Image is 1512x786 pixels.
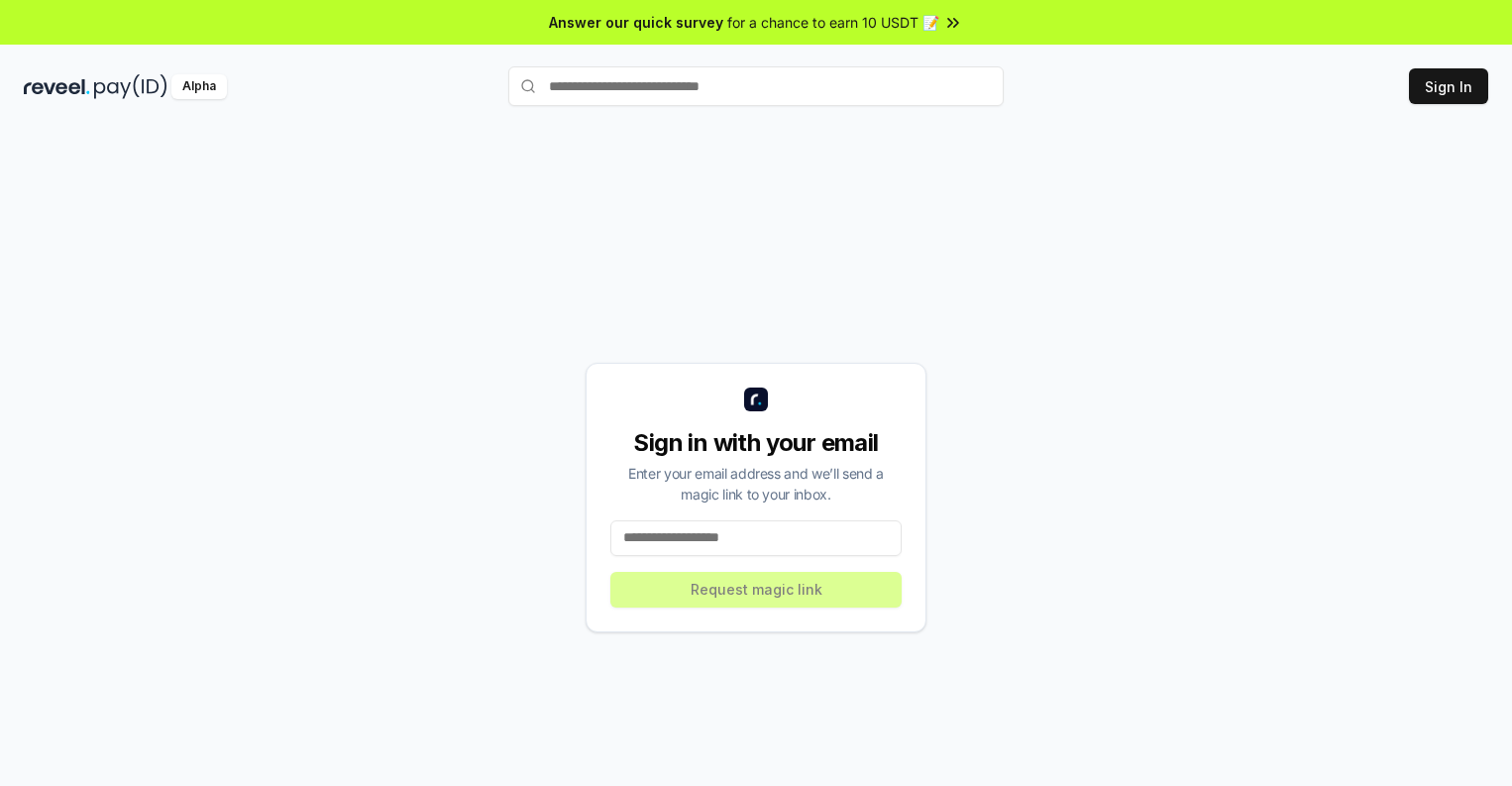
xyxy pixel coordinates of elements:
[549,12,723,33] span: Answer our quick survey
[94,74,167,99] img: pay_id
[727,12,939,33] span: for a chance to earn 10 USDT 📝
[744,388,768,411] img: logo_small
[24,74,90,99] img: reveel_dark
[1409,68,1488,104] button: Sign In
[171,74,227,99] div: Alpha
[610,463,902,505] div: Enter your email address and we’ll send a magic link to your inbox.
[610,427,902,459] div: Sign in with your email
